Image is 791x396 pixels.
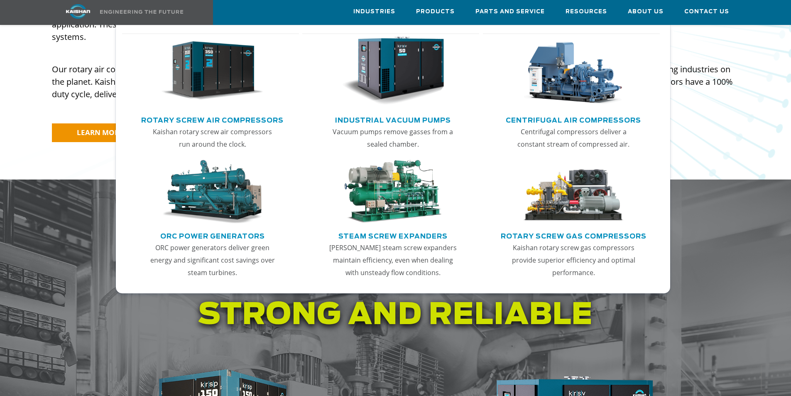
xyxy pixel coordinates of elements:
[522,160,624,224] img: thumb-Rotary-Screw-Gas-Compressors
[509,125,638,150] p: Centrifugal compressors deliver a constant stream of compressed air.
[52,63,740,101] p: Our rotary air compressors are delivered to thousands of customers each year. These companies tru...
[148,241,277,279] p: ORC power generators deliver green energy and significant cost savings over steam turbines.
[628,0,664,23] a: About Us
[161,37,263,106] img: thumb-Rotary-Screw-Air-Compressors
[475,0,545,23] a: Parts and Service
[684,7,729,17] span: Contact Us
[335,113,451,125] a: Industrial Vacuum Pumps
[475,7,545,17] span: Parts and Service
[52,123,155,142] a: LEARN MORE
[501,229,647,241] a: Rotary Screw Gas Compressors
[566,7,607,17] span: Resources
[338,229,448,241] a: Steam Screw Expanders
[353,7,395,17] span: Industries
[148,125,277,150] p: Kaishan rotary screw air compressors run around the clock.
[416,0,455,23] a: Products
[328,125,458,150] p: Vacuum pumps remove gasses from a sealed chamber.
[100,10,183,14] img: Engineering the future
[198,300,593,330] span: Strong and reliable
[522,37,624,106] img: thumb-Centrifugal-Air-Compressors
[328,241,458,279] p: [PERSON_NAME] steam screw expanders maintain efficiency, even when dealing with unsteady flow con...
[160,229,265,241] a: ORC Power Generators
[684,0,729,23] a: Contact Us
[342,37,444,106] img: thumb-Industrial-Vacuum-Pumps
[353,0,395,23] a: Industries
[506,113,641,125] a: Centrifugal Air Compressors
[47,4,109,19] img: kaishan logo
[141,113,284,125] a: Rotary Screw Air Compressors
[342,160,444,224] img: thumb-Steam-Screw-Expanders
[77,128,123,137] span: LEARN MORE
[161,160,263,224] img: thumb-ORC-Power-Generators
[416,7,455,17] span: Products
[628,7,664,17] span: About Us
[52,263,740,333] h1: Kaishan systems
[509,241,638,279] p: Kaishan rotary screw gas compressors provide superior efficiency and optimal performance.
[566,0,607,23] a: Resources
